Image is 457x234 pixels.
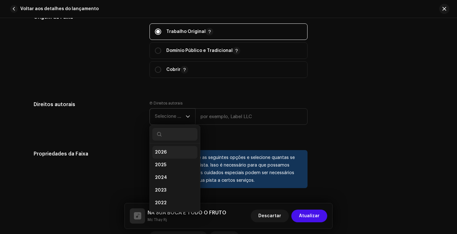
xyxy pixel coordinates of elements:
[155,149,167,155] span: 2026
[149,42,308,59] p-togglebutton: Domínio Público e Tradicional
[155,187,166,193] span: 2023
[155,200,167,206] span: 2022
[166,28,213,35] p: Trabalho Original
[148,210,226,215] font: NA SUA BOCA E TODO O FRUTO
[149,61,308,78] p-togglebutton: Cobrir
[155,174,167,181] span: 2024
[148,217,226,223] small: NA SUA BOCA E TODO O FRUTO
[152,159,197,171] li: 2025
[148,209,226,217] h5: NA SUA BOCA E TODO O FRUTO
[195,108,308,125] input: por exemplo, Label LLC
[152,209,197,222] li: 2021
[152,197,197,209] li: 2022
[166,67,181,72] font: Cobrir
[152,184,197,197] li: 2023
[34,150,139,158] h5: Propriedades da Faixa
[155,162,166,168] span: 2025
[258,214,281,218] font: Descartar
[155,109,186,124] span: Selecione o ano
[299,210,320,222] span: Atualizar
[166,47,240,54] p: Domínio Público e Tradicional
[152,146,197,159] li: 2026
[251,210,289,222] button: Descartar
[155,114,189,119] font: Selecione o ano
[148,218,167,222] font: Mc Thay Rj
[186,109,190,124] div: gatilho suspenso
[167,154,302,184] div: Por favor, revise as seguintes opções e selecione quantas se aplicam à sua pista. Isso é necessár...
[149,23,308,40] p-togglebutton: Trabalho Original
[149,101,182,105] font: Ⓟ Direitos autorais
[152,171,197,184] li: 2024
[291,210,327,222] button: Atualizar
